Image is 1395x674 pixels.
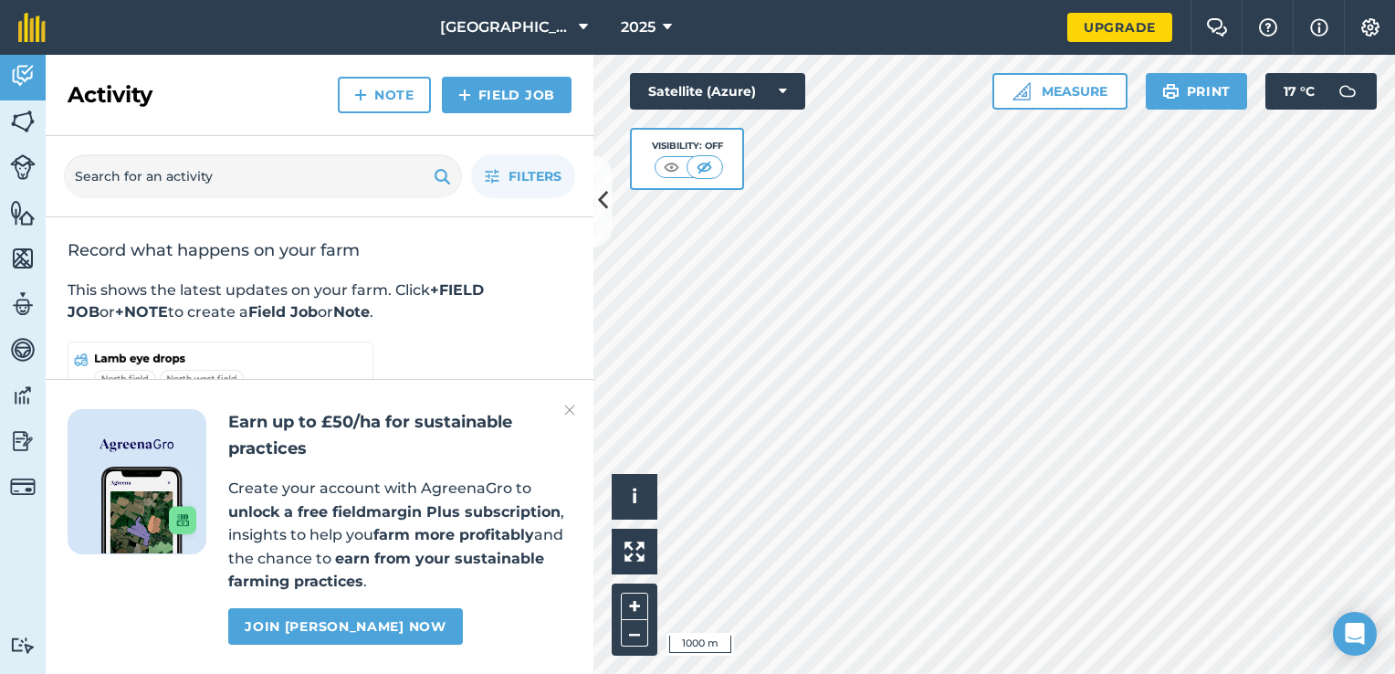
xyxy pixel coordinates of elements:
img: svg+xml;base64,PD94bWwgdmVyc2lvbj0iMS4wIiBlbmNvZGluZz0idXRmLTgiPz4KPCEtLSBHZW5lcmF0b3I6IEFkb2JlIE... [10,474,36,500]
img: svg+xml;base64,PD94bWwgdmVyc2lvbj0iMS4wIiBlbmNvZGluZz0idXRmLTgiPz4KPCEtLSBHZW5lcmF0b3I6IEFkb2JlIE... [10,637,36,654]
img: svg+xml;base64,PD94bWwgdmVyc2lvbj0iMS4wIiBlbmNvZGluZz0idXRmLTgiPz4KPCEtLSBHZW5lcmF0b3I6IEFkb2JlIE... [10,382,36,409]
strong: Field Job [248,303,318,321]
button: i [612,474,657,520]
img: fieldmargin Logo [18,13,46,42]
img: A question mark icon [1257,18,1279,37]
span: [GEOGRAPHIC_DATA] [440,16,572,38]
img: svg+xml;base64,PHN2ZyB4bWxucz0iaHR0cDovL3d3dy53My5vcmcvMjAwMC9zdmciIHdpZHRoPSIxNyIgaGVpZ2h0PSIxNy... [1310,16,1328,38]
a: Field Job [442,77,572,113]
button: Print [1146,73,1248,110]
a: Upgrade [1067,13,1172,42]
strong: earn from your sustainable farming practices [228,550,544,591]
img: svg+xml;base64,PHN2ZyB4bWxucz0iaHR0cDovL3d3dy53My5vcmcvMjAwMC9zdmciIHdpZHRoPSI1MCIgaGVpZ2h0PSI0MC... [693,158,716,176]
a: Note [338,77,431,113]
p: This shows the latest updates on your farm. Click or to create a or . [68,279,572,323]
span: i [632,485,637,508]
img: svg+xml;base64,PHN2ZyB4bWxucz0iaHR0cDovL3d3dy53My5vcmcvMjAwMC9zdmciIHdpZHRoPSIxNCIgaGVpZ2h0PSIyNC... [458,84,471,106]
a: Join [PERSON_NAME] now [228,608,462,645]
button: – [621,620,648,647]
img: Ruler icon [1012,82,1031,100]
img: svg+xml;base64,PHN2ZyB4bWxucz0iaHR0cDovL3d3dy53My5vcmcvMjAwMC9zdmciIHdpZHRoPSI1NiIgaGVpZ2h0PSI2MC... [10,245,36,272]
img: svg+xml;base64,PHN2ZyB4bWxucz0iaHR0cDovL3d3dy53My5vcmcvMjAwMC9zdmciIHdpZHRoPSIyMiIgaGVpZ2h0PSIzMC... [564,399,575,421]
img: svg+xml;base64,PD94bWwgdmVyc2lvbj0iMS4wIiBlbmNvZGluZz0idXRmLTgiPz4KPCEtLSBHZW5lcmF0b3I6IEFkb2JlIE... [10,427,36,455]
img: svg+xml;base64,PD94bWwgdmVyc2lvbj0iMS4wIiBlbmNvZGluZz0idXRmLTgiPz4KPCEtLSBHZW5lcmF0b3I6IEFkb2JlIE... [10,290,36,318]
div: Visibility: Off [652,139,723,153]
img: A cog icon [1359,18,1381,37]
img: svg+xml;base64,PD94bWwgdmVyc2lvbj0iMS4wIiBlbmNvZGluZz0idXRmLTgiPz4KPCEtLSBHZW5lcmF0b3I6IEFkb2JlIE... [10,154,36,180]
input: Search for an activity [64,154,462,198]
p: Create your account with AgreenaGro to , insights to help you and the chance to . [228,477,572,594]
button: + [621,593,648,620]
h2: Record what happens on your farm [68,239,572,261]
img: svg+xml;base64,PHN2ZyB4bWxucz0iaHR0cDovL3d3dy53My5vcmcvMjAwMC9zdmciIHdpZHRoPSIxNCIgaGVpZ2h0PSIyNC... [354,84,367,106]
img: Four arrows, one pointing top left, one top right, one bottom right and the last bottom left [624,542,645,562]
strong: unlock a free fieldmargin Plus subscription [228,503,561,521]
span: 2025 [621,16,656,38]
img: svg+xml;base64,PD94bWwgdmVyc2lvbj0iMS4wIiBlbmNvZGluZz0idXRmLTgiPz4KPCEtLSBHZW5lcmF0b3I6IEFkb2JlIE... [10,336,36,363]
span: 17 ° C [1284,73,1315,110]
span: Filters [509,166,561,186]
img: svg+xml;base64,PD94bWwgdmVyc2lvbj0iMS4wIiBlbmNvZGluZz0idXRmLTgiPz4KPCEtLSBHZW5lcmF0b3I6IEFkb2JlIE... [10,62,36,90]
h2: Activity [68,80,152,110]
button: Measure [992,73,1128,110]
button: 17 °C [1265,73,1377,110]
h2: Earn up to £50/ha for sustainable practices [228,409,572,462]
img: Screenshot of the Gro app [101,467,196,553]
img: svg+xml;base64,PHN2ZyB4bWxucz0iaHR0cDovL3d3dy53My5vcmcvMjAwMC9zdmciIHdpZHRoPSIxOSIgaGVpZ2h0PSIyNC... [434,165,451,187]
img: svg+xml;base64,PHN2ZyB4bWxucz0iaHR0cDovL3d3dy53My5vcmcvMjAwMC9zdmciIHdpZHRoPSI1MCIgaGVpZ2h0PSI0MC... [660,158,683,176]
strong: +NOTE [115,303,168,321]
img: Two speech bubbles overlapping with the left bubble in the forefront [1206,18,1228,37]
button: Filters [471,154,575,198]
img: svg+xml;base64,PHN2ZyB4bWxucz0iaHR0cDovL3d3dy53My5vcmcvMjAwMC9zdmciIHdpZHRoPSIxOSIgaGVpZ2h0PSIyNC... [1162,80,1180,102]
img: svg+xml;base64,PHN2ZyB4bWxucz0iaHR0cDovL3d3dy53My5vcmcvMjAwMC9zdmciIHdpZHRoPSI1NiIgaGVpZ2h0PSI2MC... [10,108,36,135]
strong: farm more profitably [373,526,534,543]
button: Satellite (Azure) [630,73,805,110]
img: svg+xml;base64,PD94bWwgdmVyc2lvbj0iMS4wIiBlbmNvZGluZz0idXRmLTgiPz4KPCEtLSBHZW5lcmF0b3I6IEFkb2JlIE... [1329,73,1366,110]
strong: Note [333,303,370,321]
div: Open Intercom Messenger [1333,612,1377,656]
img: svg+xml;base64,PHN2ZyB4bWxucz0iaHR0cDovL3d3dy53My5vcmcvMjAwMC9zdmciIHdpZHRoPSI1NiIgaGVpZ2h0PSI2MC... [10,199,36,226]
